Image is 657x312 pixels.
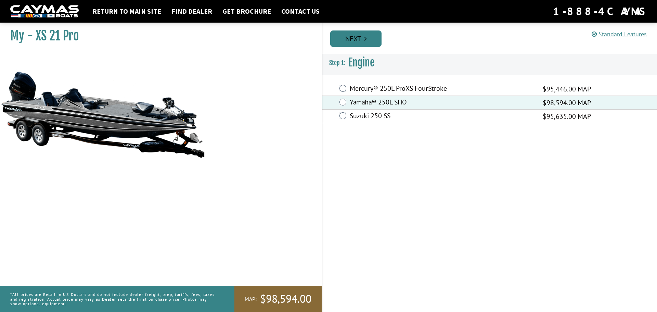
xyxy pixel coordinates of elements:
span: $95,446.00 MAP [543,84,591,94]
a: Contact Us [278,7,323,16]
label: Suzuki 250 SS [350,112,534,122]
label: Mercury® 250L ProXS FourStroke [350,84,534,94]
label: Yamaha® 250L SHO [350,98,534,108]
a: Return to main site [89,7,165,16]
a: Find Dealer [168,7,216,16]
h1: My - XS 21 Pro [10,28,305,43]
ul: Pagination [328,29,657,47]
a: Standard Features [592,30,647,38]
div: 1-888-4CAYMAS [553,4,647,19]
span: $98,594.00 [260,292,311,306]
a: MAP:$98,594.00 [234,286,322,312]
a: Next [330,30,382,47]
h3: Engine [322,50,657,75]
span: MAP: [245,296,257,303]
img: white-logo-c9c8dbefe5ff5ceceb0f0178aa75bf4bb51f6bca0971e226c86eb53dfe498488.png [10,5,79,18]
p: *All prices are Retail in US Dollars and do not include dealer freight, prep, tariffs, fees, taxe... [10,289,219,309]
span: $95,635.00 MAP [543,111,591,122]
span: $98,594.00 MAP [543,98,591,108]
a: Get Brochure [219,7,274,16]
